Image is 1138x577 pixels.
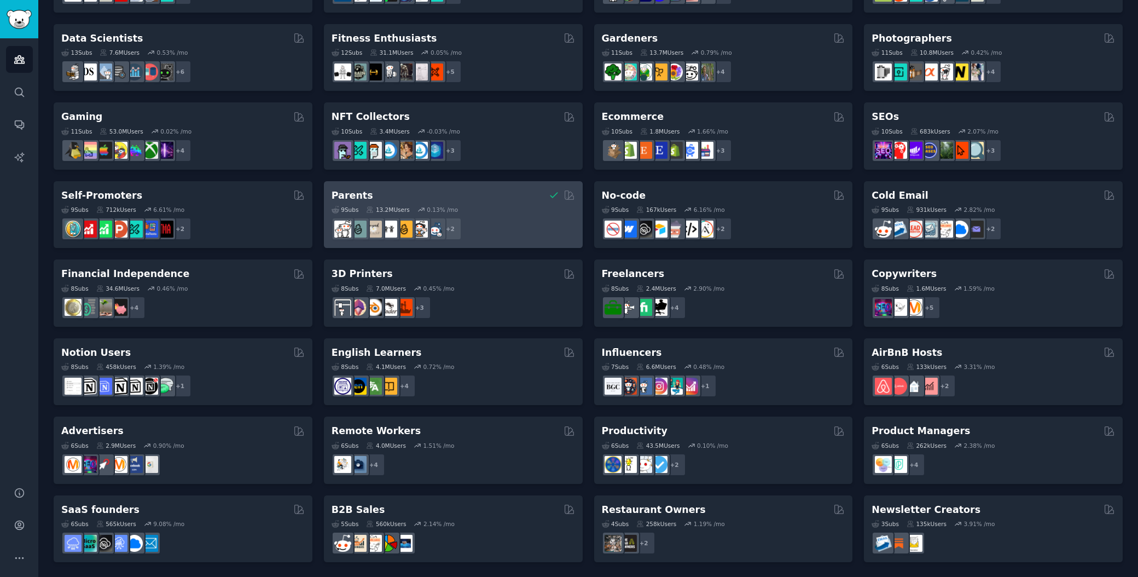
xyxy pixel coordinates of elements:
[636,363,676,371] div: 6.6M Users
[910,128,950,135] div: 683k Users
[126,142,143,159] img: gamers
[872,363,899,371] div: 6 Sub s
[61,520,89,528] div: 6 Sub s
[872,110,899,124] h2: SEOs
[890,456,907,473] img: ProductMgmt
[602,110,664,124] h2: Ecommerce
[696,64,713,80] img: GardenersWorld
[380,64,397,80] img: weightroom
[370,128,410,135] div: 3.4M Users
[426,64,443,80] img: personaltraining
[602,267,665,281] h2: Freelancers
[701,49,732,56] div: 0.79 % /mo
[396,142,413,159] img: CryptoArt
[96,442,136,449] div: 2.9M Users
[126,64,143,80] img: analytics
[936,221,953,238] img: b2b_sales
[602,424,667,438] h2: Productivity
[890,299,907,316] img: KeepWriting
[890,64,907,80] img: streetphotography
[61,267,189,281] h2: Financial Independence
[334,299,351,316] img: 3Dprinting
[365,221,382,238] img: beyondthebump
[426,221,443,238] img: Parents
[396,299,413,316] img: FixMyPrint
[709,60,732,83] div: + 4
[411,142,428,159] img: OpenseaMarket
[65,535,82,552] img: SaaS
[620,64,637,80] img: succulents
[332,128,362,135] div: 10 Sub s
[663,453,686,476] div: + 2
[65,378,82,395] img: Notiontemplates
[605,378,622,395] img: BeautyGuruChatter
[921,378,938,395] img: AirBnBInvesting
[681,221,698,238] img: NoCodeMovement
[334,142,351,159] img: NFTExchange
[951,142,968,159] img: GoogleSearchConsole
[80,378,97,395] img: notioncreations
[651,456,667,473] img: getdisciplined
[620,535,637,552] img: BarOwners
[431,49,462,56] div: 0.05 % /mo
[872,206,899,214] div: 9 Sub s
[350,299,367,316] img: 3Dmodeling
[666,221,683,238] img: nocodelowcode
[696,142,713,159] img: ecommerce_growth
[95,221,112,238] img: selfpromotion
[602,346,662,360] h2: Influencers
[875,456,892,473] img: ProductManagement
[651,142,667,159] img: EtsySellers
[350,378,367,395] img: EnglishLearning
[332,110,410,124] h2: NFT Collectors
[141,378,158,395] img: BestNotionTemplates
[872,49,902,56] div: 11 Sub s
[126,535,143,552] img: B2BSaaS
[141,535,158,552] img: SaaS_Email_Marketing
[875,64,892,80] img: analog
[61,32,143,45] h2: Data Scientists
[632,532,655,555] div: + 2
[872,128,902,135] div: 10 Sub s
[332,424,421,438] h2: Remote Workers
[100,128,143,135] div: 53.0M Users
[61,189,142,203] h2: Self-Promoters
[640,49,683,56] div: 13.7M Users
[872,267,937,281] h2: Copywriters
[95,378,112,395] img: FreeNotionTemplates
[936,142,953,159] img: Local_SEO
[872,32,952,45] h2: Photographers
[620,221,637,238] img: webflow
[100,49,140,56] div: 7.6M Users
[620,378,637,395] img: socialmedia
[111,456,127,473] img: advertising
[7,10,32,29] img: GummySearch logo
[380,535,397,552] img: B2BSales
[635,142,652,159] img: Etsy
[605,142,622,159] img: dropship
[905,535,922,552] img: Newsletters
[332,49,362,56] div: 12 Sub s
[332,363,359,371] div: 8 Sub s
[875,221,892,238] img: sales
[666,142,683,159] img: reviewmyshopify
[65,456,82,473] img: marketing
[697,128,728,135] div: 1.66 % /mo
[620,456,637,473] img: lifehacks
[350,535,367,552] img: salestechniques
[875,378,892,395] img: airbnb_hosts
[636,285,676,292] div: 2.4M Users
[350,142,367,159] img: NFTMarketplace
[875,535,892,552] img: Emailmarketing
[636,520,676,528] div: 258k Users
[933,374,956,397] div: + 2
[332,503,385,517] h2: B2B Sales
[635,221,652,238] img: NoCodeSaaS
[602,520,629,528] div: 4 Sub s
[651,378,667,395] img: InstagramMarketing
[153,442,184,449] div: 0.90 % /mo
[693,363,724,371] div: 0.48 % /mo
[126,221,143,238] img: alphaandbetausers
[872,442,899,449] div: 6 Sub s
[602,128,632,135] div: 10 Sub s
